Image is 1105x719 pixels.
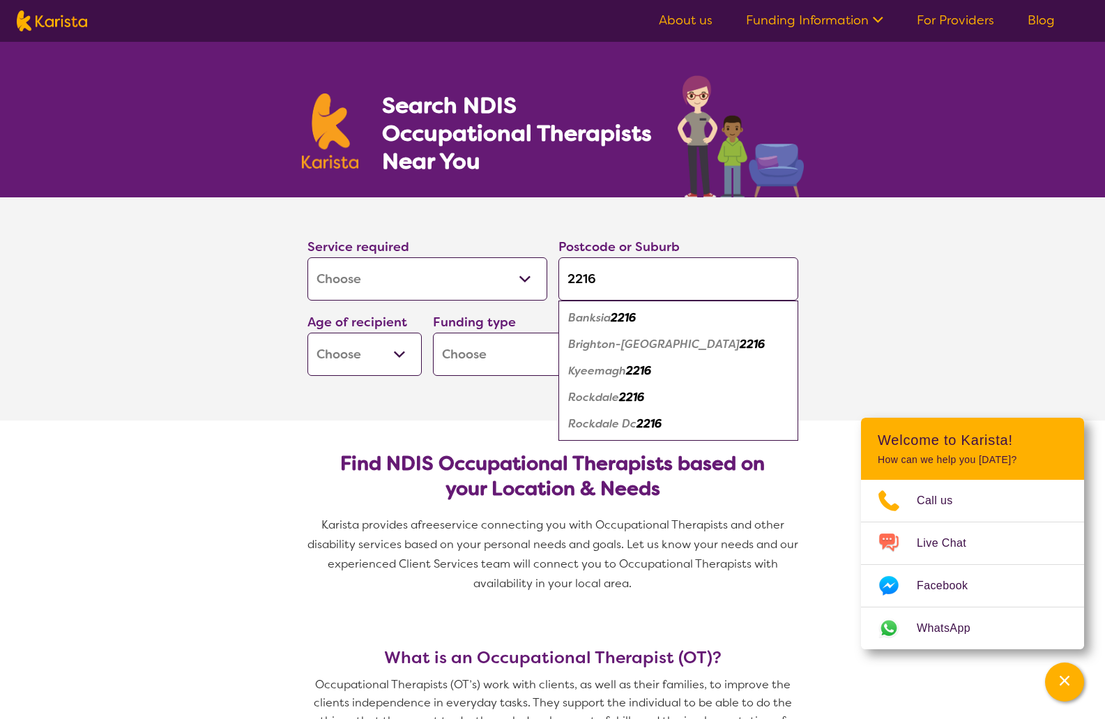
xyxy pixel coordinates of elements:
[17,10,87,31] img: Karista logo
[637,416,662,431] em: 2216
[565,331,791,358] div: Brighton-Le-Sands 2216
[565,358,791,384] div: Kyeemagh 2216
[302,93,359,169] img: Karista logo
[611,310,636,325] em: 2216
[568,390,619,404] em: Rockdale
[565,384,791,411] div: Rockdale 2216
[307,239,409,255] label: Service required
[917,618,987,639] span: WhatsApp
[861,607,1084,649] a: Web link opens in a new tab.
[619,390,644,404] em: 2216
[678,75,804,197] img: occupational-therapy
[740,337,765,351] em: 2216
[861,480,1084,649] ul: Choose channel
[565,305,791,331] div: Banksia 2216
[568,416,637,431] em: Rockdale Dc
[307,314,407,331] label: Age of recipient
[878,432,1067,448] h2: Welcome to Karista!
[418,517,440,532] span: free
[321,517,418,532] span: Karista provides a
[558,239,680,255] label: Postcode or Suburb
[917,575,984,596] span: Facebook
[878,454,1067,466] p: How can we help you [DATE]?
[319,451,787,501] h2: Find NDIS Occupational Therapists based on your Location & Needs
[382,91,653,175] h1: Search NDIS Occupational Therapists Near You
[659,12,712,29] a: About us
[307,517,801,591] span: service connecting you with Occupational Therapists and other disability services based on your p...
[746,12,883,29] a: Funding Information
[433,314,516,331] label: Funding type
[302,648,804,667] h3: What is an Occupational Therapist (OT)?
[568,337,740,351] em: Brighton-[GEOGRAPHIC_DATA]
[626,363,651,378] em: 2216
[861,418,1084,649] div: Channel Menu
[1045,663,1084,702] button: Channel Menu
[565,411,791,437] div: Rockdale Dc 2216
[568,363,626,378] em: Kyeemagh
[917,12,994,29] a: For Providers
[917,490,970,511] span: Call us
[1028,12,1055,29] a: Blog
[558,257,798,301] input: Type
[917,533,983,554] span: Live Chat
[568,310,611,325] em: Banksia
